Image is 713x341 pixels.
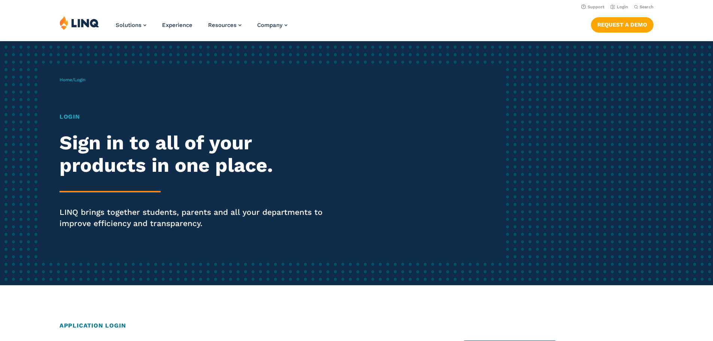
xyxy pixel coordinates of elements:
[162,22,192,28] a: Experience
[60,77,85,82] span: /
[60,16,99,30] img: LINQ | K‑12 Software
[208,22,241,28] a: Resources
[591,17,653,32] a: Request a Demo
[257,22,283,28] span: Company
[257,22,287,28] a: Company
[60,112,334,121] h1: Login
[116,22,141,28] span: Solutions
[60,207,334,229] p: LINQ brings together students, parents and all your departments to improve efficiency and transpa...
[610,4,628,9] a: Login
[60,132,334,177] h2: Sign in to all of your products in one place.
[591,16,653,32] nav: Button Navigation
[60,321,653,330] h2: Application Login
[116,22,146,28] a: Solutions
[74,77,85,82] span: Login
[208,22,237,28] span: Resources
[581,4,604,9] a: Support
[60,77,72,82] a: Home
[116,16,287,40] nav: Primary Navigation
[640,4,653,9] span: Search
[634,4,653,10] button: Open Search Bar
